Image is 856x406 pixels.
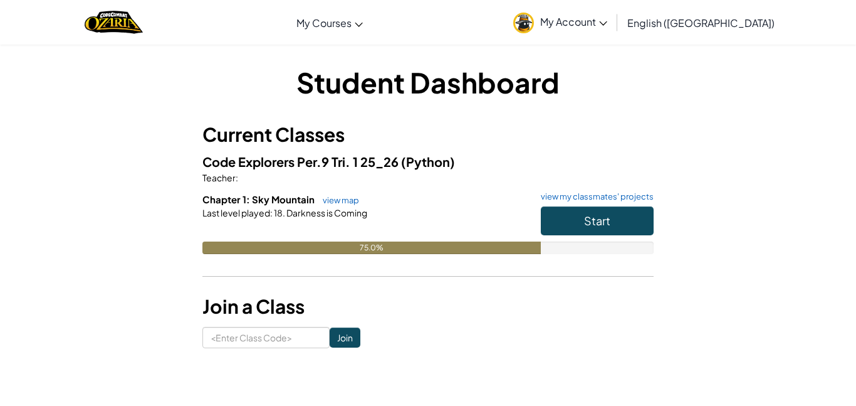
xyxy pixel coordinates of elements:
span: Teacher [202,172,236,183]
div: 75.0% [202,242,541,254]
span: : [236,172,238,183]
a: view my classmates' projects [535,193,654,201]
span: English ([GEOGRAPHIC_DATA]) [627,16,775,29]
span: My Courses [296,16,352,29]
a: My Account [507,3,613,42]
a: Ozaria by CodeCombat logo [85,9,143,35]
span: (Python) [401,154,455,169]
input: <Enter Class Code> [202,327,330,348]
a: view map [316,195,359,205]
a: My Courses [290,6,369,40]
span: Chapter 1: Sky Mountain [202,193,316,205]
span: Last level played [202,207,270,218]
span: Start [584,213,610,228]
input: Join [330,328,360,348]
h1: Student Dashboard [202,63,654,102]
img: avatar [513,13,534,33]
span: Code Explorers Per.9 Tri. 1 25_26 [202,154,401,169]
a: English ([GEOGRAPHIC_DATA]) [621,6,781,40]
span: My Account [540,15,607,28]
span: Darkness is Coming [285,207,367,218]
span: : [270,207,273,218]
h3: Current Classes [202,120,654,149]
h3: Join a Class [202,292,654,321]
span: 18. [273,207,285,218]
button: Start [541,206,654,235]
img: Home [85,9,143,35]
